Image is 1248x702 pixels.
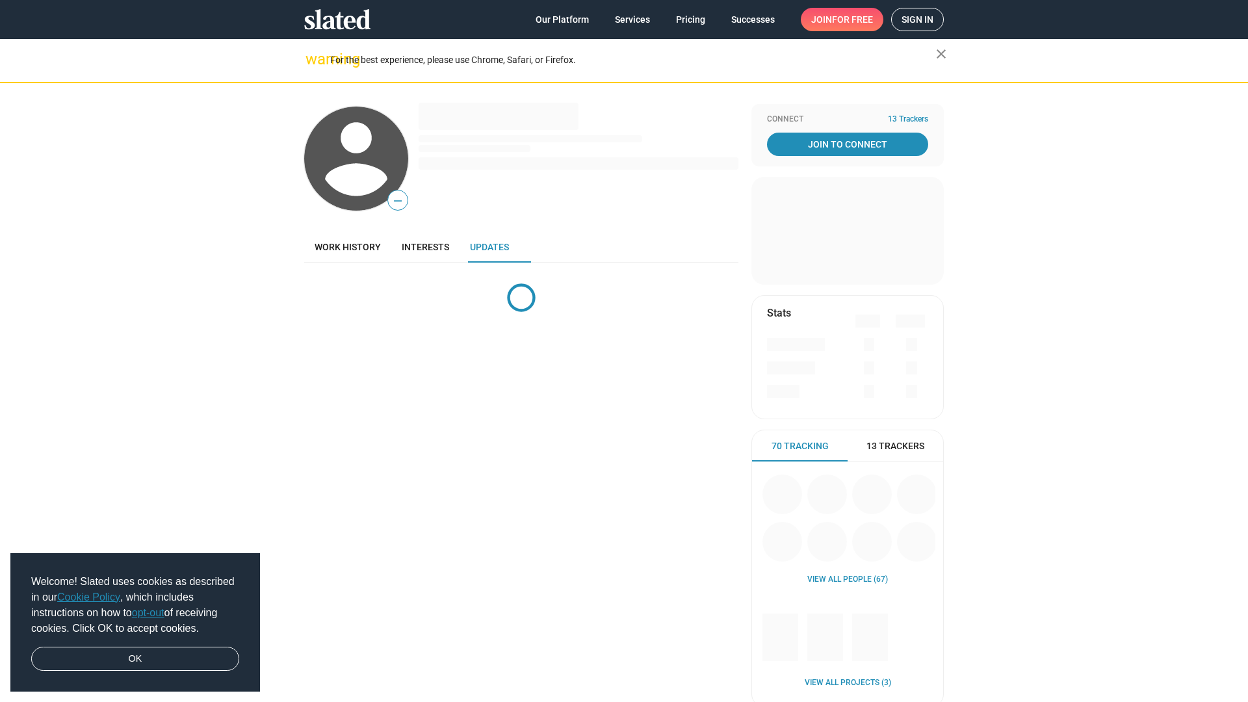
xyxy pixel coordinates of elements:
a: Updates [460,231,519,263]
span: 70 Tracking [772,440,829,452]
div: For the best experience, please use Chrome, Safari, or Firefox. [330,51,936,69]
span: Welcome! Slated uses cookies as described in our , which includes instructions on how to of recei... [31,574,239,636]
a: Cookie Policy [57,591,120,603]
a: Sign in [891,8,944,31]
span: Sign in [902,8,933,31]
a: Our Platform [525,8,599,31]
a: dismiss cookie message [31,647,239,671]
a: Services [604,8,660,31]
a: Joinfor free [801,8,883,31]
span: for free [832,8,873,31]
span: — [388,192,408,209]
div: cookieconsent [10,553,260,692]
span: Join To Connect [770,133,926,156]
a: Successes [721,8,785,31]
mat-card-title: Stats [767,306,791,320]
mat-icon: close [933,46,949,62]
a: View all People (67) [807,575,888,585]
a: Join To Connect [767,133,928,156]
span: Interests [402,242,449,252]
a: Work history [304,231,391,263]
span: Successes [731,8,775,31]
span: Join [811,8,873,31]
mat-icon: warning [305,51,321,67]
span: Pricing [676,8,705,31]
a: Pricing [666,8,716,31]
a: Interests [391,231,460,263]
span: Our Platform [536,8,589,31]
span: 13 Trackers [866,440,924,452]
a: opt-out [132,607,164,618]
span: 13 Trackers [888,114,928,125]
span: Work history [315,242,381,252]
div: Connect [767,114,928,125]
span: Updates [470,242,509,252]
a: View all Projects (3) [805,678,891,688]
span: Services [615,8,650,31]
